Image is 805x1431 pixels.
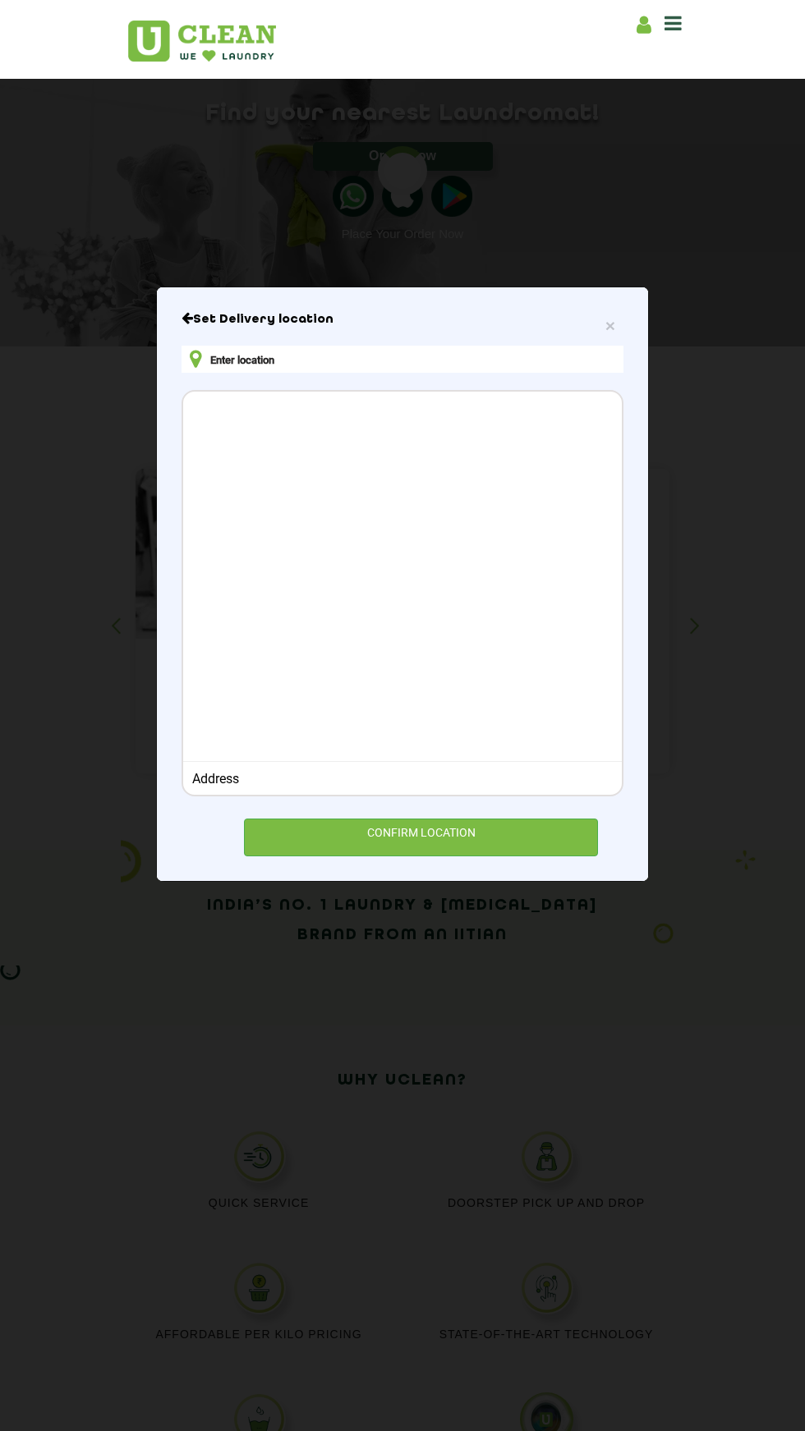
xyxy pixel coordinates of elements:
[192,771,614,787] div: Address
[182,311,623,328] h6: Close
[605,316,615,335] span: ×
[182,346,623,373] input: Enter location
[128,21,276,62] img: UClean Laundry and Dry Cleaning
[605,317,615,334] button: Close
[244,819,598,855] div: CONFIRM LOCATION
